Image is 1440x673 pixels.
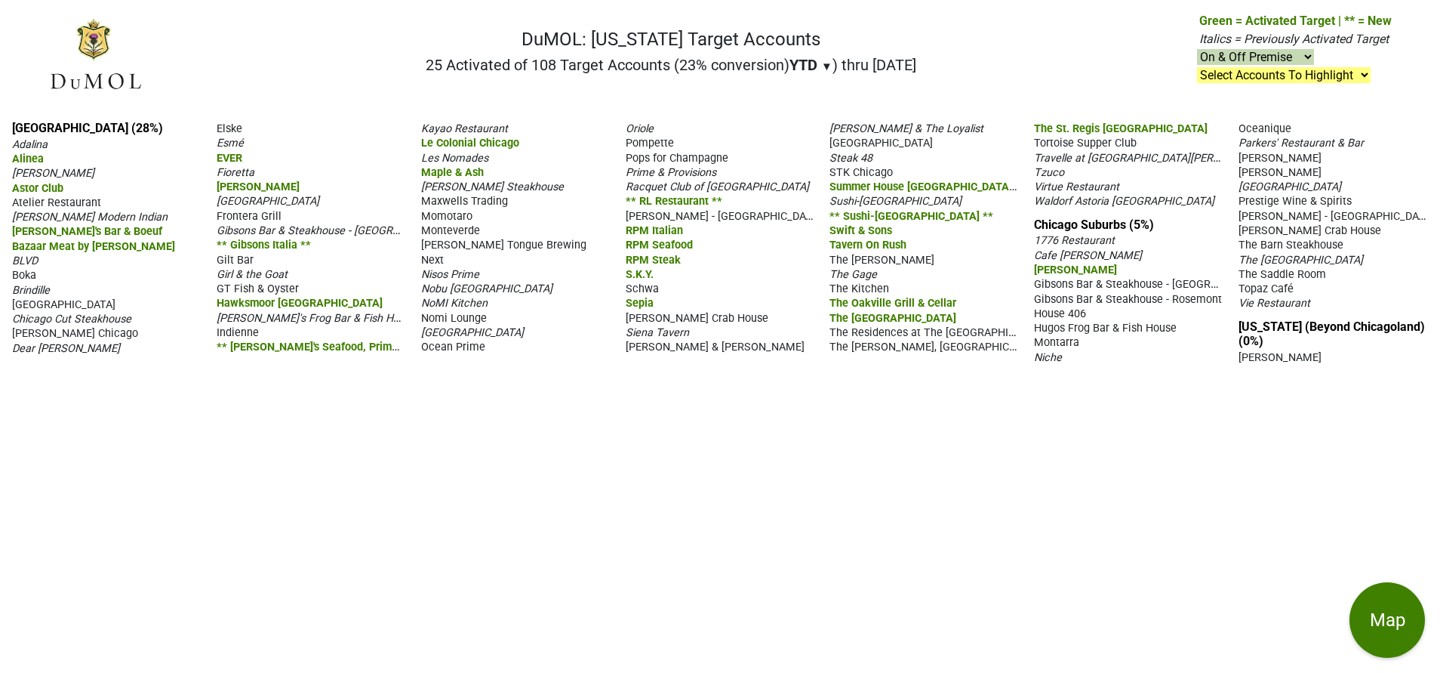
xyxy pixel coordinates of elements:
[217,339,510,353] span: ** [PERSON_NAME]'s Seafood, Prime Steak & Stone Crab **
[12,327,138,340] span: [PERSON_NAME] Chicago
[1238,152,1322,165] span: [PERSON_NAME]
[1034,150,1380,165] span: Travelle at [GEOGRAPHIC_DATA][PERSON_NAME], [GEOGRAPHIC_DATA]
[1034,307,1086,320] span: House 406
[1034,137,1137,150] span: Tortoise Supper Club
[626,268,654,281] span: S.K.Y.
[1034,218,1154,232] a: Chicago Suburbs (5%)
[217,268,288,281] span: Girl & the Goat
[1034,166,1064,179] span: Tzuco
[1034,336,1079,349] span: Montarra
[217,310,417,325] span: [PERSON_NAME]'s Frog Bar & Fish House
[12,284,50,297] span: Brindille
[1238,320,1425,348] a: [US_STATE] (Beyond Chicagoland) (0%)
[829,210,993,223] span: ** Sushi-[GEOGRAPHIC_DATA] **
[829,339,1043,353] span: The [PERSON_NAME], [GEOGRAPHIC_DATA]
[1034,195,1214,208] span: Waldorf Astoria [GEOGRAPHIC_DATA]
[12,167,94,180] span: [PERSON_NAME]
[1034,293,1222,306] span: Gibsons Bar & Steakhouse - Rosemont
[626,239,693,252] span: RPM Seafood
[12,211,168,224] span: [PERSON_NAME] Modern Indian
[626,312,768,325] span: [PERSON_NAME] Crab House
[421,239,586,252] span: [PERSON_NAME] Tongue Brewing
[421,282,552,295] span: Nobu [GEOGRAPHIC_DATA]
[217,282,299,295] span: GT Fish & Oyster
[1238,195,1352,208] span: Prestige Wine & Spirits
[626,224,683,237] span: RPM Italian
[1238,282,1294,295] span: Topaz Café
[1238,224,1381,237] span: [PERSON_NAME] Crab House
[829,254,934,267] span: The [PERSON_NAME]
[421,122,508,135] span: Kayao Restaurant
[217,239,311,252] span: ** Gibsons Italia **
[12,313,131,326] span: Chicago Cut Steakhouse
[217,297,383,310] span: Hawksmoor [GEOGRAPHIC_DATA]
[829,195,962,208] span: Sushi-[GEOGRAPHIC_DATA]
[217,181,300,193] span: [PERSON_NAME]
[626,326,689,339] span: Siena Tavern
[421,268,479,281] span: Nisos Prime
[48,17,143,92] img: DuMOL
[1238,351,1322,364] span: [PERSON_NAME]
[1034,264,1117,276] span: [PERSON_NAME]
[421,224,480,237] span: Monteverde
[217,137,244,150] span: Esmé
[426,29,916,51] h1: DuMOL: [US_STATE] Target Accounts
[217,122,242,135] span: Elske
[217,152,242,165] span: EVER
[421,326,524,339] span: [GEOGRAPHIC_DATA]
[829,166,893,179] span: STK Chicago
[829,179,1095,193] span: Summer House [GEOGRAPHIC_DATA][PERSON_NAME]
[12,182,63,195] span: Astor Club
[1238,254,1363,267] span: The [GEOGRAPHIC_DATA]
[1034,234,1115,247] span: 1776 Restaurant
[626,181,809,193] span: Racquet Club of [GEOGRAPHIC_DATA]
[12,196,101,209] span: Atelier Restaurant
[12,240,175,253] span: Bazaar Meat by [PERSON_NAME]
[821,60,832,73] span: ▼
[1238,208,1434,223] span: [PERSON_NAME] - [GEOGRAPHIC_DATA]
[12,255,38,267] span: BLVD
[1034,181,1119,193] span: Virtue Restaurant
[1238,297,1310,310] span: Vie Restaurant
[1238,268,1326,281] span: The Saddle Room
[1238,181,1341,193] span: [GEOGRAPHIC_DATA]
[217,326,259,339] span: Indienne
[1349,582,1425,658] button: Map
[1034,249,1142,262] span: Cafe [PERSON_NAME]
[626,137,674,150] span: Pompette
[421,137,519,150] span: Le Colonial Chicago
[829,268,877,281] span: The Gage
[626,152,728,165] span: Pops for Champagne
[789,56,817,74] span: YTD
[1199,32,1389,46] span: Italics = Previously Activated Target
[421,254,444,267] span: Next
[1034,122,1208,135] span: The St. Regis [GEOGRAPHIC_DATA]
[426,56,916,74] h2: 25 Activated of 108 Target Accounts (23% conversion) ) thru [DATE]
[12,225,162,238] span: [PERSON_NAME]'s Bar & Boeuf
[829,152,872,165] span: Steak 48
[217,195,319,208] span: [GEOGRAPHIC_DATA]
[12,342,120,355] span: Dear [PERSON_NAME]
[626,166,716,179] span: Prime & Provisions
[421,210,472,223] span: Momotaro
[829,282,889,295] span: The Kitchen
[1238,122,1291,135] span: Oceanique
[421,181,564,193] span: [PERSON_NAME] Steakhouse
[1238,239,1343,252] span: The Barn Steakhouse
[12,269,36,282] span: Boka
[421,152,488,165] span: Les Nomades
[1238,137,1364,150] span: Parkers' Restaurant & Bar
[217,166,254,179] span: Fioretta
[421,297,488,310] span: NoMI Kitchen
[829,122,983,135] span: [PERSON_NAME] & The Loyalist
[12,298,115,311] span: [GEOGRAPHIC_DATA]
[12,153,44,165] span: Alinea
[829,325,1049,339] span: The Residences at The [GEOGRAPHIC_DATA]
[829,312,956,325] span: The [GEOGRAPHIC_DATA]
[217,223,457,237] span: Gibsons Bar & Steakhouse - [GEOGRAPHIC_DATA]
[626,341,805,353] span: [PERSON_NAME] & [PERSON_NAME]
[1034,322,1177,335] span: Hugos Frog Bar & Fish House
[1199,14,1392,28] span: Green = Activated Target | ** = New
[12,138,48,151] span: Adalina
[217,210,282,223] span: Frontera Grill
